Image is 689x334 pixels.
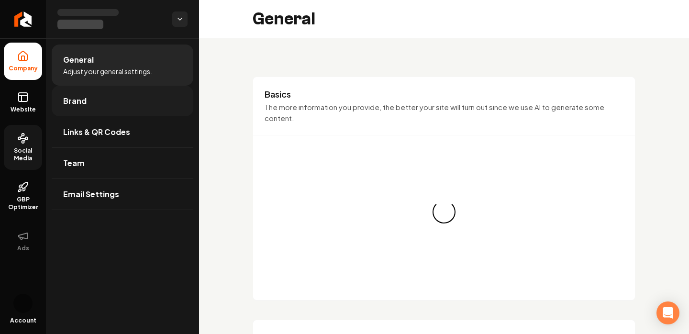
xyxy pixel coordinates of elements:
[265,89,623,100] h3: Basics
[63,157,85,169] span: Team
[10,317,36,324] span: Account
[13,294,33,313] img: Camilo Vargas
[63,54,94,66] span: General
[429,197,459,227] div: Loading
[63,189,119,200] span: Email Settings
[4,125,42,170] a: Social Media
[265,102,623,123] p: The more information you provide, the better your site will turn out since we use AI to generate ...
[13,245,33,252] span: Ads
[656,301,679,324] div: Open Intercom Messenger
[52,86,193,116] a: Brand
[4,147,42,162] span: Social Media
[14,11,32,27] img: Rebolt Logo
[253,10,315,29] h2: General
[13,294,33,313] button: Open user button
[4,196,42,211] span: GBP Optimizer
[63,95,87,107] span: Brand
[52,179,193,210] a: Email Settings
[52,148,193,178] a: Team
[63,67,152,76] span: Adjust your general settings.
[5,65,42,72] span: Company
[7,106,40,113] span: Website
[63,126,130,138] span: Links & QR Codes
[4,223,42,260] button: Ads
[4,174,42,219] a: GBP Optimizer
[4,84,42,121] a: Website
[52,117,193,147] a: Links & QR Codes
